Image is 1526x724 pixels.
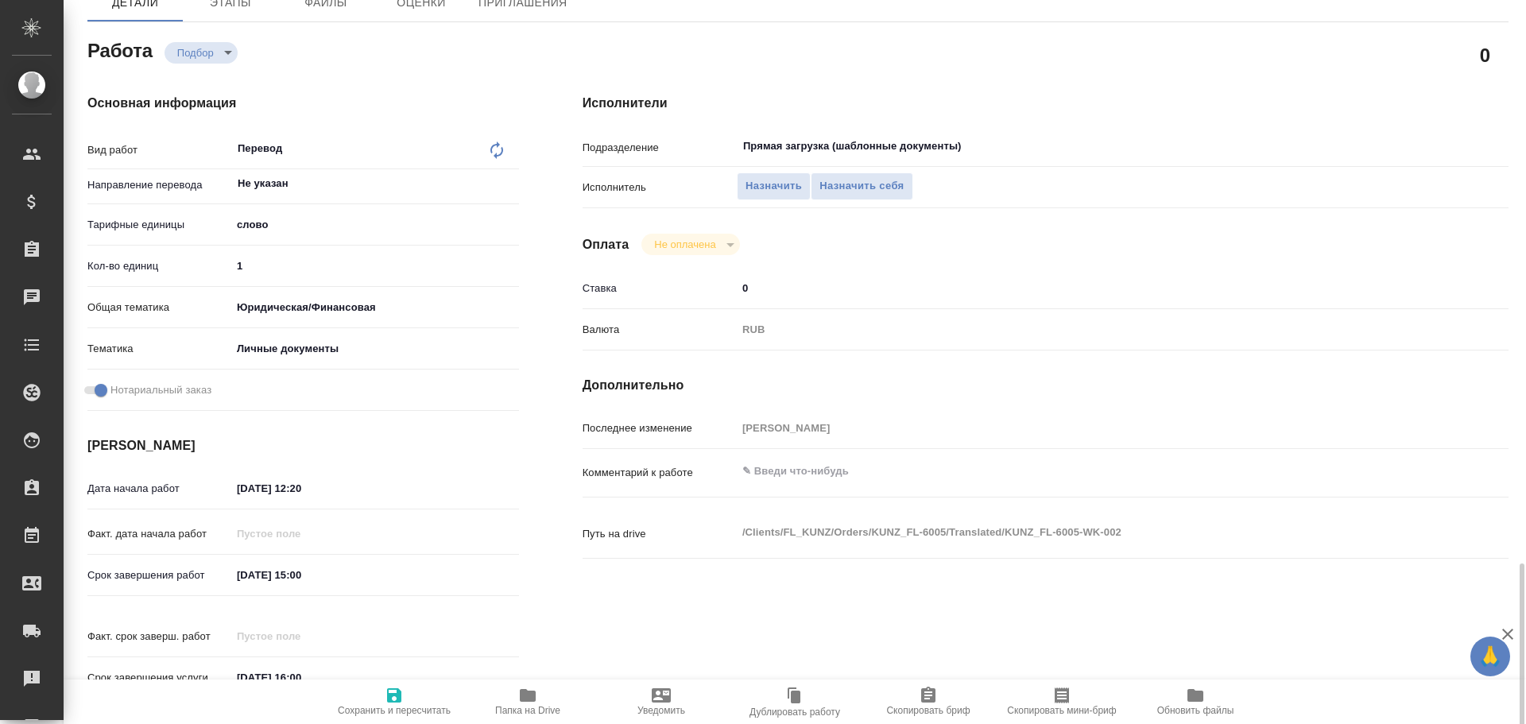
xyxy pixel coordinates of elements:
[231,254,519,277] input: ✎ Введи что-нибудь
[637,705,685,716] span: Уведомить
[811,172,912,200] button: Назначить себя
[87,217,231,233] p: Тарифные единицы
[231,211,519,238] div: слово
[886,705,970,716] span: Скопировать бриф
[595,679,728,724] button: Уведомить
[995,679,1129,724] button: Скопировать мини-бриф
[746,177,802,196] span: Назначить
[583,322,737,338] p: Валюта
[583,180,737,196] p: Исполнитель
[583,94,1509,113] h4: Исполнители
[87,258,231,274] p: Кол-во единиц
[338,705,451,716] span: Сохранить и пересчитать
[737,277,1431,300] input: ✎ Введи что-нибудь
[649,238,720,251] button: Не оплачена
[495,705,560,716] span: Папка на Drive
[231,522,370,545] input: Пустое поле
[87,94,519,113] h4: Основная информация
[728,679,862,724] button: Дублировать работу
[1480,41,1490,68] h2: 0
[87,481,231,497] p: Дата начала работ
[231,563,370,587] input: ✎ Введи что-нибудь
[583,235,629,254] h4: Оплата
[749,707,840,718] span: Дублировать работу
[583,465,737,481] p: Комментарий к работе
[172,46,219,60] button: Подбор
[87,629,231,645] p: Факт. срок заверш. работ
[87,567,231,583] p: Срок завершения работ
[165,42,238,64] div: Подбор
[737,316,1431,343] div: RUB
[231,625,370,648] input: Пустое поле
[583,526,737,542] p: Путь на drive
[510,182,513,185] button: Open
[737,172,811,200] button: Назначить
[1007,705,1116,716] span: Скопировать мини-бриф
[87,142,231,158] p: Вид работ
[87,300,231,316] p: Общая тематика
[737,416,1431,439] input: Пустое поле
[583,420,737,436] p: Последнее изменение
[1470,637,1510,676] button: 🙏
[819,177,904,196] span: Назначить себя
[231,294,519,321] div: Юридическая/Финансовая
[1423,145,1426,148] button: Open
[1157,705,1234,716] span: Обновить файлы
[737,519,1431,546] textarea: /Clients/FL_KUNZ/Orders/KUNZ_FL-6005/Translated/KUNZ_FL-6005-WK-002
[87,341,231,357] p: Тематика
[583,281,737,296] p: Ставка
[87,35,153,64] h2: Работа
[87,436,519,455] h4: [PERSON_NAME]
[641,234,739,255] div: Подбор
[87,670,231,686] p: Срок завершения услуги
[87,526,231,542] p: Факт. дата начала работ
[231,335,519,362] div: Личные документы
[862,679,995,724] button: Скопировать бриф
[1129,679,1262,724] button: Обновить файлы
[583,376,1509,395] h4: Дополнительно
[583,140,737,156] p: Подразделение
[461,679,595,724] button: Папка на Drive
[327,679,461,724] button: Сохранить и пересчитать
[87,177,231,193] p: Направление перевода
[110,382,211,398] span: Нотариальный заказ
[231,477,370,500] input: ✎ Введи что-нибудь
[231,666,370,689] input: ✎ Введи что-нибудь
[1477,640,1504,673] span: 🙏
